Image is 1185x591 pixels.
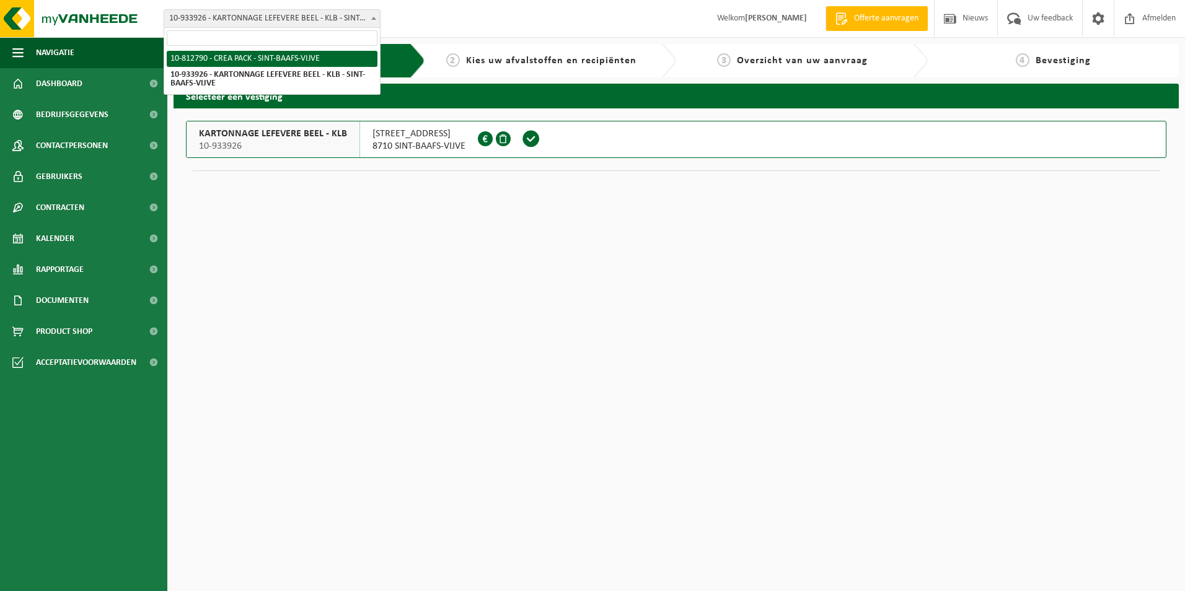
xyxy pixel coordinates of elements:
span: Contracten [36,192,84,223]
button: KARTONNAGE LEFEVERE BEEL - KLB 10-933926 [STREET_ADDRESS]8710 SINT-BAAFS-VIJVE [186,121,1166,158]
span: Navigatie [36,37,74,68]
span: Kalender [36,223,74,254]
span: Overzicht van uw aanvraag [737,56,868,66]
span: Documenten [36,285,89,316]
span: 10-933926 - KARTONNAGE LEFEVERE BEEL - KLB - SINT-BAAFS-VIJVE [164,10,380,27]
span: Bevestiging [1036,56,1091,66]
span: 10-933926 [199,140,347,152]
a: Offerte aanvragen [826,6,928,31]
span: Bedrijfsgegevens [36,99,108,130]
strong: [PERSON_NAME] [745,14,807,23]
span: [STREET_ADDRESS] [372,128,465,140]
span: 2 [446,53,460,67]
span: Dashboard [36,68,82,99]
span: Rapportage [36,254,84,285]
span: Product Shop [36,316,92,347]
span: 4 [1016,53,1029,67]
span: Offerte aanvragen [851,12,922,25]
span: 8710 SINT-BAAFS-VIJVE [372,140,465,152]
h2: Selecteer een vestiging [174,84,1179,108]
span: 3 [717,53,731,67]
span: 10-933926 - KARTONNAGE LEFEVERE BEEL - KLB - SINT-BAAFS-VIJVE [164,9,381,28]
span: KARTONNAGE LEFEVERE BEEL - KLB [199,128,347,140]
span: Contactpersonen [36,130,108,161]
span: Acceptatievoorwaarden [36,347,136,378]
span: Gebruikers [36,161,82,192]
li: 10-933926 - KARTONNAGE LEFEVERE BEEL - KLB - SINT-BAAFS-VIJVE [167,67,377,92]
li: 10-812790 - CREA PACK - SINT-BAAFS-VIJVE [167,51,377,67]
span: Kies uw afvalstoffen en recipiënten [466,56,637,66]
